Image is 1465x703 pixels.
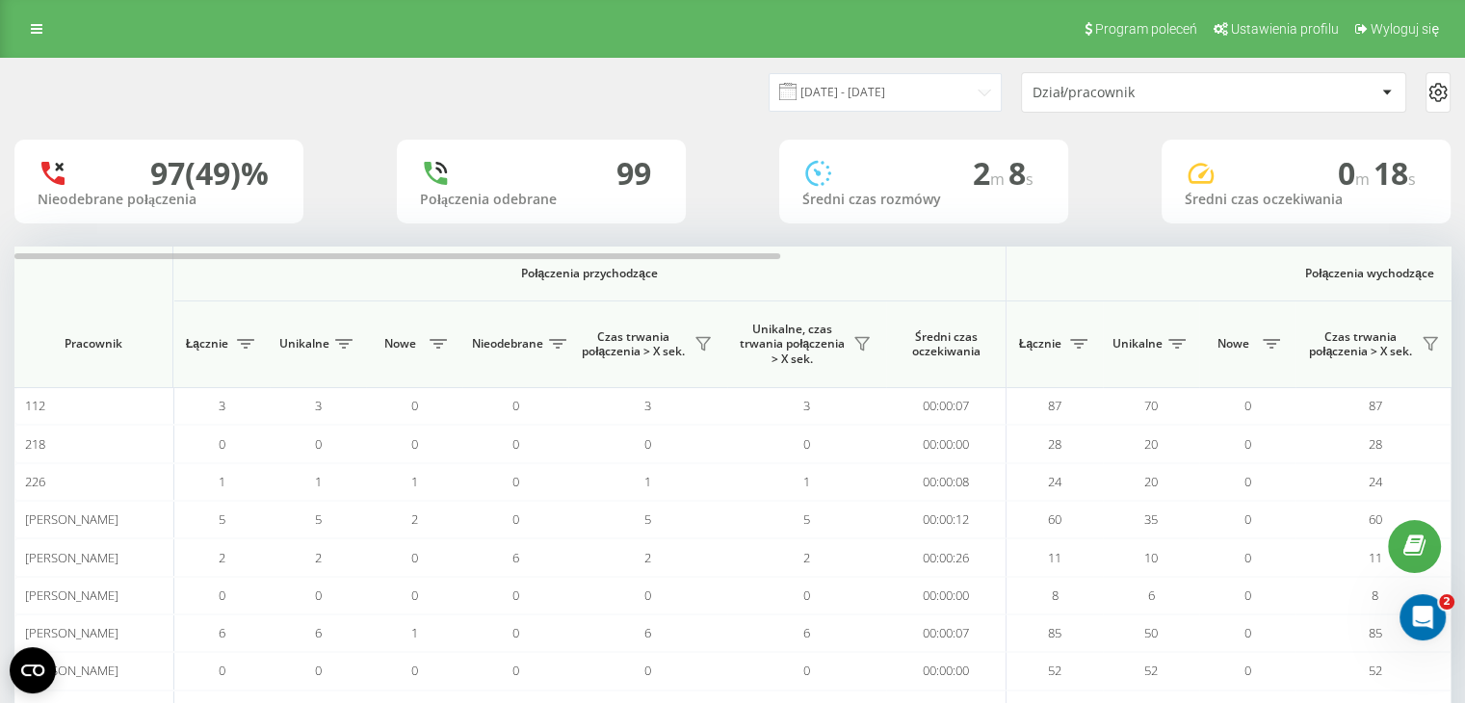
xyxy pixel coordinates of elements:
[1144,435,1158,453] span: 20
[886,387,1007,425] td: 00:00:07
[644,624,651,641] span: 6
[219,473,225,490] span: 1
[901,329,991,359] span: Średni czas oczekiwania
[803,662,810,679] span: 0
[315,586,322,604] span: 0
[644,397,651,414] span: 3
[886,577,1007,614] td: 00:00:00
[512,510,519,528] span: 0
[1369,549,1382,566] span: 11
[315,473,322,490] span: 1
[886,463,1007,501] td: 00:00:08
[183,336,231,351] span: Łącznie
[25,397,45,414] span: 112
[1048,624,1061,641] span: 85
[411,510,418,528] span: 2
[1244,662,1251,679] span: 0
[411,662,418,679] span: 0
[25,624,118,641] span: [PERSON_NAME]
[803,510,810,528] span: 5
[1033,85,1263,101] div: Dział/pracownik
[803,435,810,453] span: 0
[411,624,418,641] span: 1
[1369,473,1382,490] span: 24
[512,549,519,566] span: 6
[376,336,424,351] span: Nowe
[886,425,1007,462] td: 00:00:00
[1244,435,1251,453] span: 0
[1355,169,1373,190] span: m
[1144,473,1158,490] span: 20
[1373,152,1416,194] span: 18
[219,624,225,641] span: 6
[1144,397,1158,414] span: 70
[512,586,519,604] span: 0
[25,473,45,490] span: 226
[886,614,1007,652] td: 00:00:07
[315,549,322,566] span: 2
[1408,169,1416,190] span: s
[1144,549,1158,566] span: 10
[279,336,329,351] span: Unikalne
[803,549,810,566] span: 2
[644,586,651,604] span: 0
[1209,336,1257,351] span: Nowe
[578,329,689,359] span: Czas trwania połączenia > X sek.
[1048,473,1061,490] span: 24
[25,510,118,528] span: [PERSON_NAME]
[990,169,1008,190] span: m
[886,538,1007,576] td: 00:00:26
[25,549,118,566] span: [PERSON_NAME]
[644,435,651,453] span: 0
[472,336,543,351] span: Nieodebrane
[1244,624,1251,641] span: 0
[1144,662,1158,679] span: 52
[1144,510,1158,528] span: 35
[219,662,225,679] span: 0
[411,397,418,414] span: 0
[150,155,269,192] div: 97 (49)%
[1048,549,1061,566] span: 11
[1144,624,1158,641] span: 50
[1048,397,1061,414] span: 87
[1048,662,1061,679] span: 52
[25,586,118,604] span: [PERSON_NAME]
[1372,586,1378,604] span: 8
[1244,549,1251,566] span: 0
[1185,192,1427,208] div: Średni czas oczekiwania
[411,435,418,453] span: 0
[803,473,810,490] span: 1
[512,397,519,414] span: 0
[315,397,322,414] span: 3
[1369,397,1382,414] span: 87
[1244,586,1251,604] span: 0
[31,336,156,351] span: Pracownik
[1048,435,1061,453] span: 28
[1244,397,1251,414] span: 0
[644,662,651,679] span: 0
[315,435,322,453] span: 0
[644,549,651,566] span: 2
[512,473,519,490] span: 0
[219,397,225,414] span: 3
[315,624,322,641] span: 6
[219,586,225,604] span: 0
[1369,662,1382,679] span: 52
[38,192,280,208] div: Nieodebrane połączenia
[411,473,418,490] span: 1
[315,662,322,679] span: 0
[1305,329,1416,359] span: Czas trwania połączenia > X sek.
[219,435,225,453] span: 0
[411,549,418,566] span: 0
[411,586,418,604] span: 0
[512,435,519,453] span: 0
[1371,21,1439,37] span: Wyloguj się
[1148,586,1155,604] span: 6
[1338,152,1373,194] span: 0
[315,510,322,528] span: 5
[973,152,1008,194] span: 2
[1048,510,1061,528] span: 60
[223,266,955,281] span: Połączenia przychodzące
[1439,594,1454,610] span: 2
[644,473,651,490] span: 1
